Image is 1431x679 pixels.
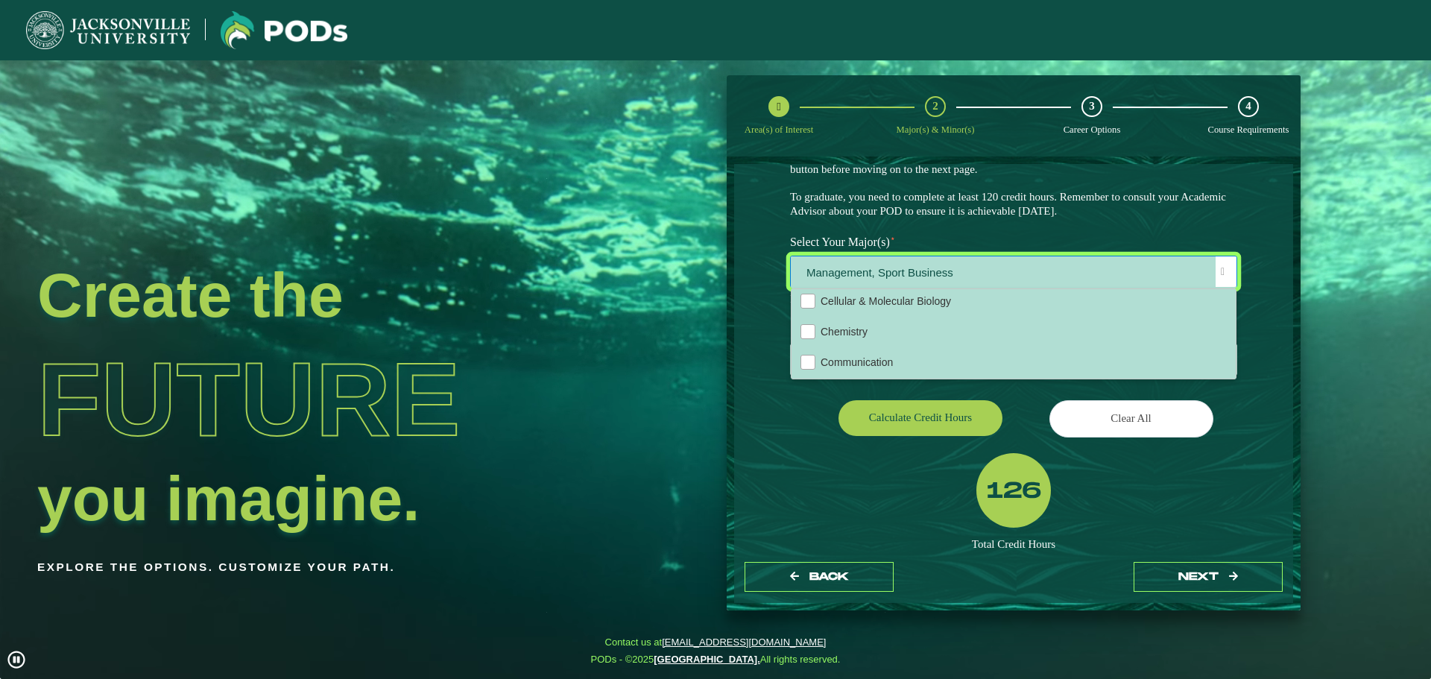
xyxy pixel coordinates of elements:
[37,467,607,530] h2: you imagine.
[987,478,1042,506] label: 126
[897,124,975,135] span: Major(s) & Minor(s)
[37,556,607,578] p: Explore the options. Customize your path.
[1064,124,1121,135] span: Career Options
[890,233,896,244] sup: ⋆
[221,11,347,49] img: Jacksonville University logo
[821,326,868,338] span: Chemistry
[1245,99,1251,113] span: 4
[1134,562,1283,593] button: next
[654,654,760,665] a: [GEOGRAPHIC_DATA].
[791,256,1236,288] span: Management, Sport Business
[790,292,1237,306] p: Please select at least one Major
[790,537,1237,552] div: Total Credit Hours
[790,134,1237,218] p: Choose your major(s) and minor(s) in the dropdown windows below to create a POD. This is your cha...
[745,562,894,593] button: Back
[821,356,893,368] span: Communication
[37,332,607,467] h1: Future
[932,99,938,113] span: 2
[792,285,1236,316] li: Cellular & Molecular Biology
[26,11,190,49] img: Jacksonville University logo
[779,229,1248,256] label: Select Your Major(s)
[745,124,813,135] span: Area(s) of Interest
[1208,124,1289,135] span: Course Requirements
[37,264,607,326] h2: Create the
[779,316,1248,344] label: Select Your Minor(s)
[1049,400,1213,437] button: Clear All
[662,637,826,648] a: [EMAIL_ADDRESS][DOMAIN_NAME]
[792,377,1236,408] li: Computing Sciences
[821,295,951,307] span: Cellular & Molecular Biology
[792,347,1236,377] li: Communication
[591,654,841,666] span: PODs - ©2025 All rights reserved.
[838,400,1002,435] button: Calculate credit hours
[591,637,841,648] span: Contact us at
[1089,99,1095,113] span: 3
[792,316,1236,347] li: Chemistry
[809,570,849,583] span: Back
